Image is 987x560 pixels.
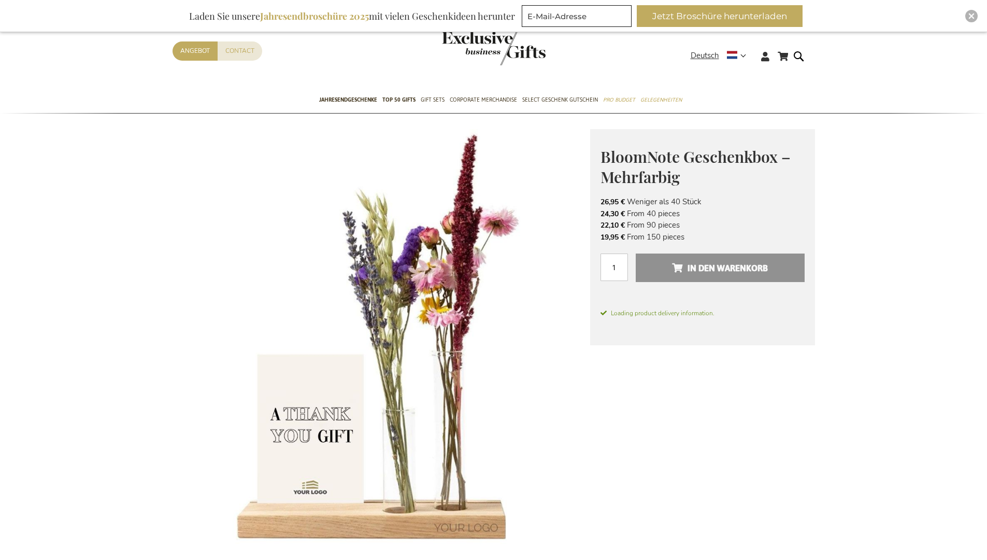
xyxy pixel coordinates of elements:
[600,309,805,318] span: Loading product delivery information.
[442,31,494,65] a: store logo
[522,94,598,105] span: Select Geschenk Gutschein
[450,94,517,105] span: Corporate Merchandise
[600,220,625,230] span: 22,10 €
[600,232,625,242] span: 19,95 €
[603,94,635,105] span: Pro Budget
[640,88,682,114] a: Gelegenheiten
[442,31,546,65] img: Exclusive Business gifts logo
[522,88,598,114] a: Select Geschenk Gutschein
[382,94,416,105] span: TOP 50 Gifts
[421,88,445,114] a: Gift Sets
[600,146,791,187] span: BloomNote Geschenkbox – Mehrfarbig
[965,10,978,22] div: Close
[691,50,719,62] span: Deutsch
[522,5,632,27] input: E-Mail-Adresse
[600,209,625,219] span: 24,30 €
[600,231,805,243] li: From 150 pieces
[600,254,628,281] input: Menge
[603,88,635,114] a: Pro Budget
[184,5,520,27] div: Laden Sie unsere mit vielen Geschenkideen herunter
[522,5,635,30] form: marketing offers and promotions
[319,88,377,114] a: Jahresendgeschenke
[600,197,625,207] span: 26,95 €
[421,94,445,105] span: Gift Sets
[218,41,262,61] a: Contact
[450,88,517,114] a: Corporate Merchandise
[968,13,975,19] img: Close
[600,208,805,219] li: From 40 pieces
[173,41,218,61] a: Angebot
[260,10,369,22] b: Jahresendbroschüre 2025
[382,88,416,114] a: TOP 50 Gifts
[600,219,805,231] li: From 90 pieces
[600,196,805,207] li: Weniger als 40 Stück
[640,94,682,105] span: Gelegenheiten
[173,129,590,547] img: BloomNote Gift Box - Multicolor
[637,5,803,27] button: Jetzt Broschüre herunterladen
[319,94,377,105] span: Jahresendgeschenke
